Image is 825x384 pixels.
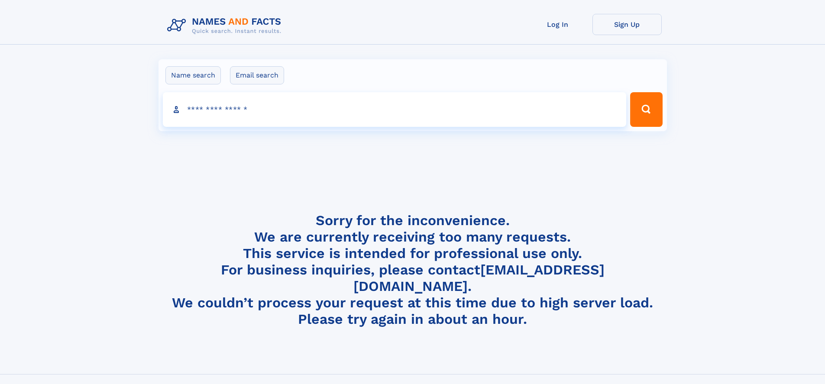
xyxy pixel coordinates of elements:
[164,212,662,328] h4: Sorry for the inconvenience. We are currently receiving too many requests. This service is intend...
[630,92,662,127] button: Search Button
[592,14,662,35] a: Sign Up
[164,14,288,37] img: Logo Names and Facts
[353,261,605,294] a: [EMAIL_ADDRESS][DOMAIN_NAME]
[230,66,284,84] label: Email search
[523,14,592,35] a: Log In
[163,92,627,127] input: search input
[165,66,221,84] label: Name search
